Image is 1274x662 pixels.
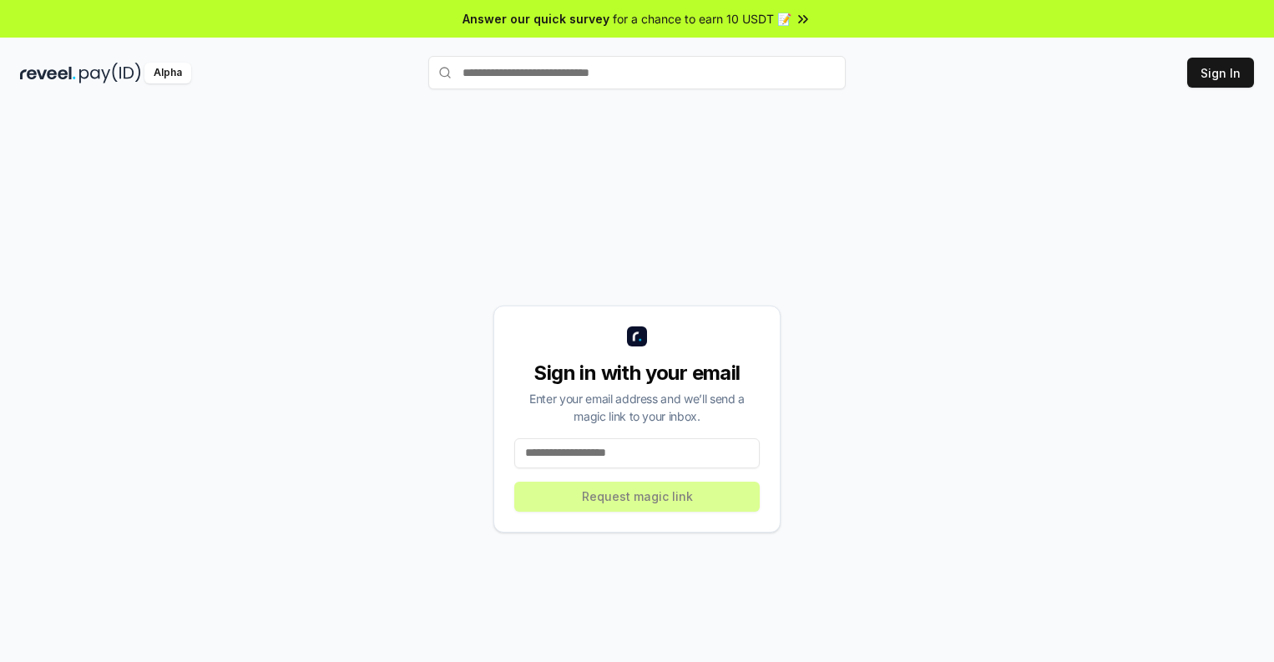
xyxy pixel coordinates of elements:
[144,63,191,83] div: Alpha
[1187,58,1254,88] button: Sign In
[514,390,760,425] div: Enter your email address and we’ll send a magic link to your inbox.
[627,326,647,346] img: logo_small
[514,360,760,387] div: Sign in with your email
[613,10,791,28] span: for a chance to earn 10 USDT 📝
[79,63,141,83] img: pay_id
[463,10,609,28] span: Answer our quick survey
[20,63,76,83] img: reveel_dark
